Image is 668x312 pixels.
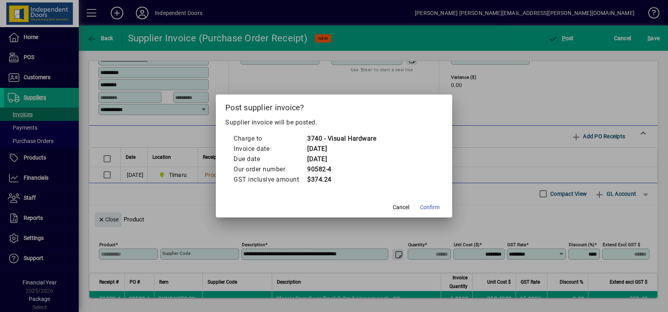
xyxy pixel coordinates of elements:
[216,95,452,117] h2: Post supplier invoice?
[225,118,443,127] p: Supplier invoice will be posted.
[307,144,376,154] td: [DATE]
[307,154,376,164] td: [DATE]
[233,154,307,164] td: Due date
[233,164,307,175] td: Our order number
[307,134,376,144] td: 3740 - Visual Hardware
[420,203,440,212] span: Confirm
[388,200,414,214] button: Cancel
[307,175,376,185] td: $374.24
[307,164,376,175] td: 90582-4
[393,203,409,212] span: Cancel
[417,200,443,214] button: Confirm
[233,144,307,154] td: Invoice date
[233,134,307,144] td: Charge to
[233,175,307,185] td: GST inclusive amount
